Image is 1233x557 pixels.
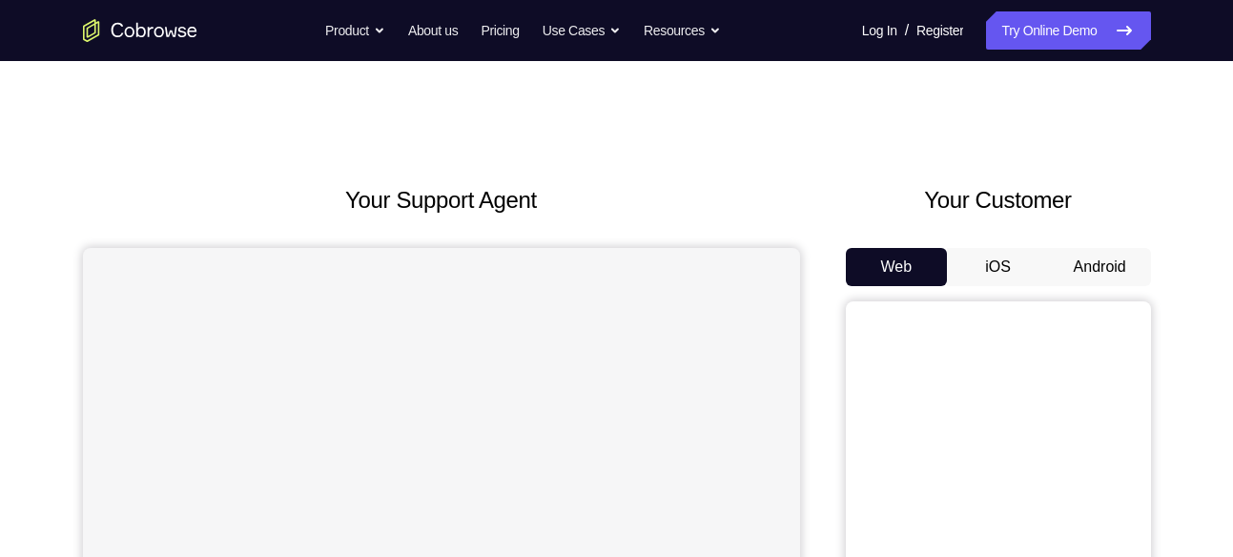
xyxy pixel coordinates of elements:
[83,19,197,42] a: Go to the home page
[83,183,800,217] h2: Your Support Agent
[916,11,963,50] a: Register
[543,11,621,50] button: Use Cases
[947,248,1049,286] button: iOS
[325,11,385,50] button: Product
[481,11,519,50] a: Pricing
[408,11,458,50] a: About us
[905,19,909,42] span: /
[862,11,897,50] a: Log In
[846,248,948,286] button: Web
[644,11,721,50] button: Resources
[986,11,1150,50] a: Try Online Demo
[846,183,1151,217] h2: Your Customer
[1049,248,1151,286] button: Android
